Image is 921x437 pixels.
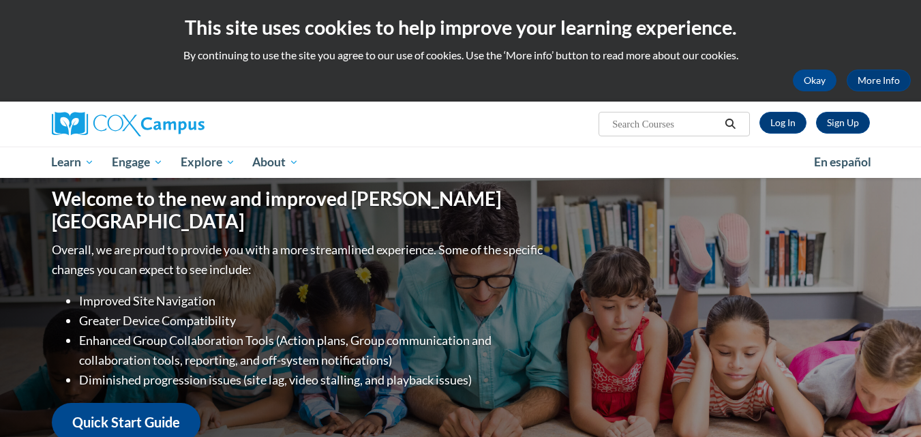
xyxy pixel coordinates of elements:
button: Okay [793,70,836,91]
li: Diminished progression issues (site lag, video stalling, and playback issues) [79,370,546,390]
img: Cox Campus [52,112,205,136]
div: Main menu [31,147,890,178]
button: Search [720,116,740,132]
p: By continuing to use the site you agree to our use of cookies. Use the ‘More info’ button to read... [10,48,911,63]
a: Explore [172,147,244,178]
h1: Welcome to the new and improved [PERSON_NAME][GEOGRAPHIC_DATA] [52,187,546,233]
iframe: Button to launch messaging window [866,382,910,426]
a: Engage [103,147,172,178]
span: Explore [181,154,235,170]
span: En español [814,155,871,169]
span: Engage [112,154,163,170]
h2: This site uses cookies to help improve your learning experience. [10,14,911,41]
a: Learn [43,147,104,178]
a: Cox Campus [52,112,311,136]
a: En español [805,148,880,177]
a: More Info [847,70,911,91]
p: Overall, we are proud to provide you with a more streamlined experience. Some of the specific cha... [52,240,546,280]
span: About [252,154,299,170]
li: Improved Site Navigation [79,291,546,311]
a: Log In [759,112,806,134]
input: Search Courses [611,116,720,132]
li: Enhanced Group Collaboration Tools (Action plans, Group communication and collaboration tools, re... [79,331,546,370]
a: Register [816,112,870,134]
span: Learn [51,154,94,170]
li: Greater Device Compatibility [79,311,546,331]
a: About [243,147,307,178]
